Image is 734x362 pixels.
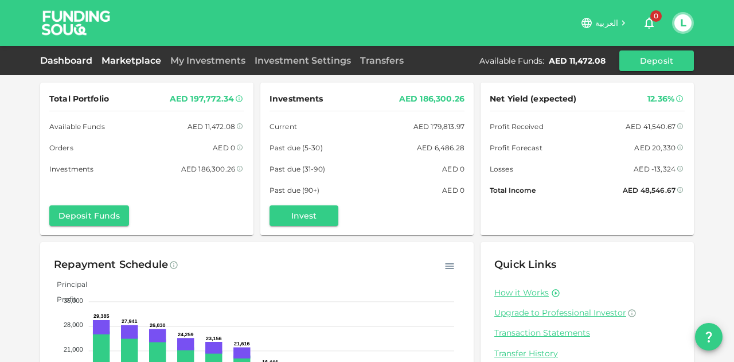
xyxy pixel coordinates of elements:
[97,55,166,66] a: Marketplace
[490,142,542,154] span: Profit Forecast
[356,55,408,66] a: Transfers
[399,92,464,106] div: AED 186,300.26
[181,163,235,175] div: AED 186,300.26
[619,50,694,71] button: Deposit
[48,280,87,289] span: Principal
[49,92,109,106] span: Total Portfolio
[442,184,464,196] div: AED 0
[270,184,320,196] span: Past due (90+)
[413,120,464,133] div: AED 179,813.97
[40,55,97,66] a: Dashboard
[49,163,93,175] span: Investments
[595,18,618,28] span: العربية
[64,346,83,353] tspan: 21,000
[270,92,323,106] span: Investments
[490,120,544,133] span: Profit Received
[442,163,464,175] div: AED 0
[270,120,297,133] span: Current
[49,205,129,226] button: Deposit Funds
[490,184,536,196] span: Total Income
[494,258,556,271] span: Quick Links
[479,55,544,67] div: Available Funds :
[623,184,676,196] div: AED 48,546.67
[634,142,676,154] div: AED 20,330
[490,163,513,175] span: Losses
[494,348,680,359] a: Transfer History
[494,307,626,318] span: Upgrade to Professional Investor
[270,205,338,226] button: Invest
[49,120,105,133] span: Available Funds
[494,287,549,298] a: How it Works
[188,120,235,133] div: AED 11,472.08
[64,321,83,328] tspan: 28,000
[49,142,73,154] span: Orders
[634,163,676,175] div: AED -13,324
[490,92,577,106] span: Net Yield (expected)
[250,55,356,66] a: Investment Settings
[650,10,662,22] span: 0
[695,323,723,351] button: question
[647,92,674,106] div: 12.36%
[638,11,661,34] button: 0
[170,92,234,106] div: AED 197,772.34
[270,163,325,175] span: Past due (31-90)
[417,142,464,154] div: AED 6,486.28
[494,328,680,338] a: Transaction Statements
[270,142,323,154] span: Past due (5-30)
[166,55,250,66] a: My Investments
[626,120,676,133] div: AED 41,540.67
[213,142,235,154] div: AED 0
[674,14,692,32] button: L
[54,256,168,274] div: Repayment Schedule
[64,297,83,304] tspan: 35,000
[494,307,680,318] a: Upgrade to Professional Investor
[48,295,76,303] span: Profit
[549,55,606,67] div: AED 11,472.08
